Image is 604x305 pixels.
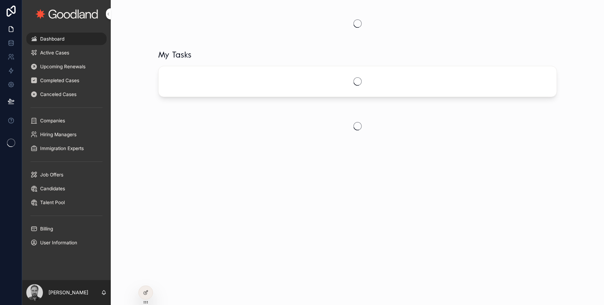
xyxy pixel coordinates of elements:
div: scrollable content [22,28,111,258]
span: User Information [40,239,77,246]
a: Active Cases [26,46,107,59]
span: Talent Pool [40,199,65,206]
a: Job Offers [26,168,107,181]
span: Dashboard [40,36,64,42]
img: App logo [35,9,98,19]
a: Companies [26,114,107,127]
span: Completed Cases [40,77,79,84]
a: User Information [26,236,107,249]
span: Job Offers [40,172,63,178]
a: Candidates [26,182,107,195]
a: Hiring Managers [26,128,107,141]
a: Upcoming Renewals [26,60,107,73]
a: Immigration Experts [26,142,107,155]
span: Hiring Managers [40,131,76,138]
span: Canceled Cases [40,91,76,97]
a: Canceled Cases [26,88,107,101]
h1: My Tasks [158,50,191,62]
span: Upcoming Renewals [40,63,85,70]
span: Billing [40,226,53,232]
a: Completed Cases [26,74,107,87]
p: [PERSON_NAME] [48,289,88,296]
a: Talent Pool [26,196,107,209]
span: Candidates [40,185,65,192]
span: Immigration Experts [40,145,84,151]
span: Companies [40,117,65,124]
span: Active Cases [40,50,69,56]
a: Dashboard [26,33,107,45]
a: Billing [26,223,107,235]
